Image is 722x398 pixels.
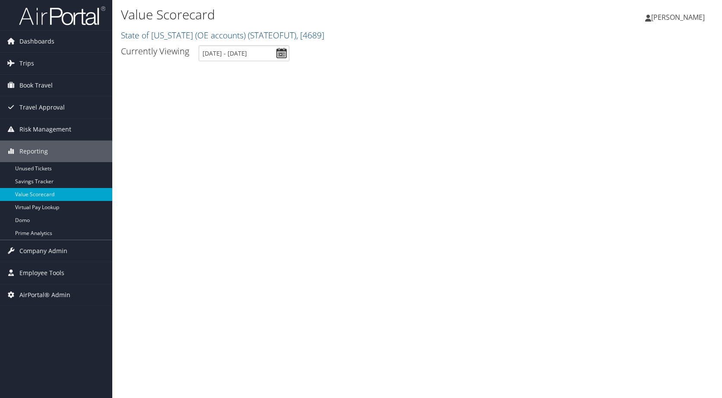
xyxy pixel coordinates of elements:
span: Travel Approval [19,97,65,118]
span: Reporting [19,141,48,162]
span: Dashboards [19,31,54,52]
span: AirPortal® Admin [19,284,70,306]
img: airportal-logo.png [19,6,105,26]
span: [PERSON_NAME] [651,13,705,22]
span: , [ 4689 ] [296,29,324,41]
span: Employee Tools [19,262,64,284]
a: State of [US_STATE] (OE accounts) [121,29,324,41]
h3: Currently Viewing [121,45,189,57]
input: [DATE] - [DATE] [199,45,289,61]
span: Book Travel [19,75,53,96]
a: [PERSON_NAME] [645,4,713,30]
span: ( STATEOFUT ) [248,29,296,41]
h1: Value Scorecard [121,6,516,24]
span: Company Admin [19,240,67,262]
span: Trips [19,53,34,74]
span: Risk Management [19,119,71,140]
